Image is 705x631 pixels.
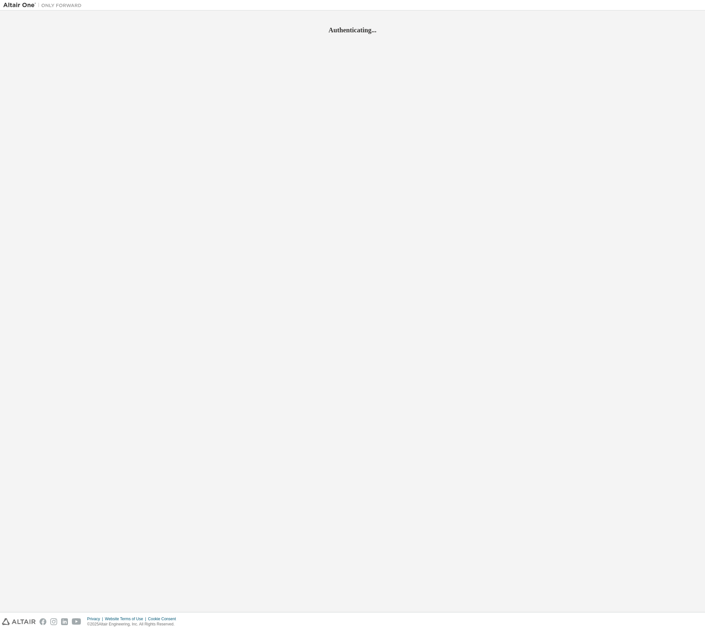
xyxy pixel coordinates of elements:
div: Website Terms of Use [105,616,148,622]
img: Altair One [3,2,85,8]
div: Cookie Consent [148,616,180,622]
img: instagram.svg [50,618,57,625]
div: Privacy [87,616,105,622]
h2: Authenticating... [3,26,702,34]
img: altair_logo.svg [2,618,36,625]
img: facebook.svg [40,618,46,625]
p: © 2025 Altair Engineering, Inc. All Rights Reserved. [87,622,180,627]
img: linkedin.svg [61,618,68,625]
img: youtube.svg [72,618,81,625]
